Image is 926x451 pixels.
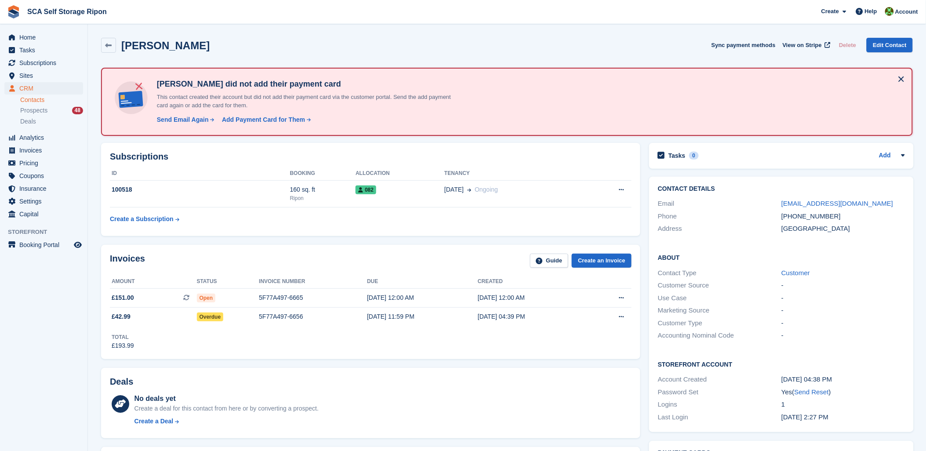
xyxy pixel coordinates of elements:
[110,185,290,194] div: 100518
[112,293,134,302] span: £151.00
[781,400,905,410] div: 1
[19,31,72,44] span: Home
[20,117,36,126] span: Deals
[444,185,464,194] span: [DATE]
[781,413,828,421] time: 2025-08-10 13:27:17 UTC
[19,82,72,95] span: CRM
[259,293,367,302] div: 5F77A497-6665
[73,240,83,250] a: Preview store
[795,388,829,396] a: Send Reset
[658,400,781,410] div: Logins
[478,312,588,321] div: [DATE] 04:39 PM
[867,38,913,52] a: Edit Contact
[290,167,356,181] th: Booking
[658,360,905,368] h2: Storefront Account
[478,293,588,302] div: [DATE] 12:00 AM
[218,115,312,124] a: Add Payment Card for Them
[475,186,498,193] span: Ongoing
[24,4,110,19] a: SCA Self Storage Ripon
[19,170,72,182] span: Coupons
[367,293,478,302] div: [DATE] 12:00 AM
[110,152,632,162] h2: Subscriptions
[4,131,83,144] a: menu
[4,239,83,251] a: menu
[19,44,72,56] span: Tasks
[4,182,83,195] a: menu
[879,151,891,161] a: Add
[259,312,367,321] div: 5F77A497-6656
[781,269,810,276] a: Customer
[781,200,893,207] a: [EMAIL_ADDRESS][DOMAIN_NAME]
[658,375,781,385] div: Account Created
[153,93,461,110] p: This contact created their account but did not add their payment card via the customer portal. Se...
[658,387,781,397] div: Password Set
[658,306,781,316] div: Marketing Source
[821,7,839,16] span: Create
[19,239,72,251] span: Booking Portal
[530,254,569,268] a: Guide
[658,293,781,303] div: Use Case
[781,387,905,397] div: Yes
[197,313,224,321] span: Overdue
[781,293,905,303] div: -
[658,224,781,234] div: Address
[19,144,72,156] span: Invoices
[658,331,781,341] div: Accounting Nominal Code
[110,167,290,181] th: ID
[781,211,905,222] div: [PHONE_NUMBER]
[865,7,877,16] span: Help
[157,115,209,124] div: Send Email Again
[781,331,905,341] div: -
[658,412,781,422] div: Last Login
[112,341,134,350] div: £193.99
[19,195,72,207] span: Settings
[4,69,83,82] a: menu
[19,57,72,69] span: Subscriptions
[8,228,87,236] span: Storefront
[658,280,781,291] div: Customer Source
[153,79,461,89] h4: [PERSON_NAME] did not add their payment card
[4,57,83,69] a: menu
[134,404,319,413] div: Create a deal for this contact from here or by converting a prospect.
[134,417,174,426] div: Create a Deal
[658,211,781,222] div: Phone
[7,5,20,18] img: stora-icon-8386f47178a22dfd0bd8f6a31ec36ba5ce8667c1dd55bd0f319d3a0aa187defe.svg
[4,170,83,182] a: menu
[113,79,150,116] img: no-card-linked-e7822e413c904bf8b177c4d89f31251c4716f9871600ec3ca5bfc59e148c83f4.svg
[19,131,72,144] span: Analytics
[658,199,781,209] div: Email
[19,208,72,220] span: Capital
[197,275,259,289] th: Status
[4,44,83,56] a: menu
[658,253,905,262] h2: About
[367,275,478,289] th: Due
[197,294,216,302] span: Open
[658,185,905,193] h2: Contact Details
[112,312,131,321] span: £42.99
[781,318,905,328] div: -
[110,275,197,289] th: Amount
[478,275,588,289] th: Created
[835,38,860,52] button: Delete
[792,388,831,396] span: ( )
[19,182,72,195] span: Insurance
[4,144,83,156] a: menu
[712,38,776,52] button: Sync payment methods
[689,152,699,160] div: 0
[259,275,367,289] th: Invoice number
[121,40,210,51] h2: [PERSON_NAME]
[356,185,376,194] span: 082
[781,306,905,316] div: -
[112,333,134,341] div: Total
[783,41,822,50] span: View on Stripe
[19,157,72,169] span: Pricing
[222,115,305,124] div: Add Payment Card for Them
[356,167,444,181] th: Allocation
[4,82,83,95] a: menu
[367,312,478,321] div: [DATE] 11:59 PM
[781,375,905,385] div: [DATE] 04:38 PM
[572,254,632,268] a: Create an Invoice
[781,224,905,234] div: [GEOGRAPHIC_DATA]
[658,318,781,328] div: Customer Type
[20,96,83,104] a: Contacts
